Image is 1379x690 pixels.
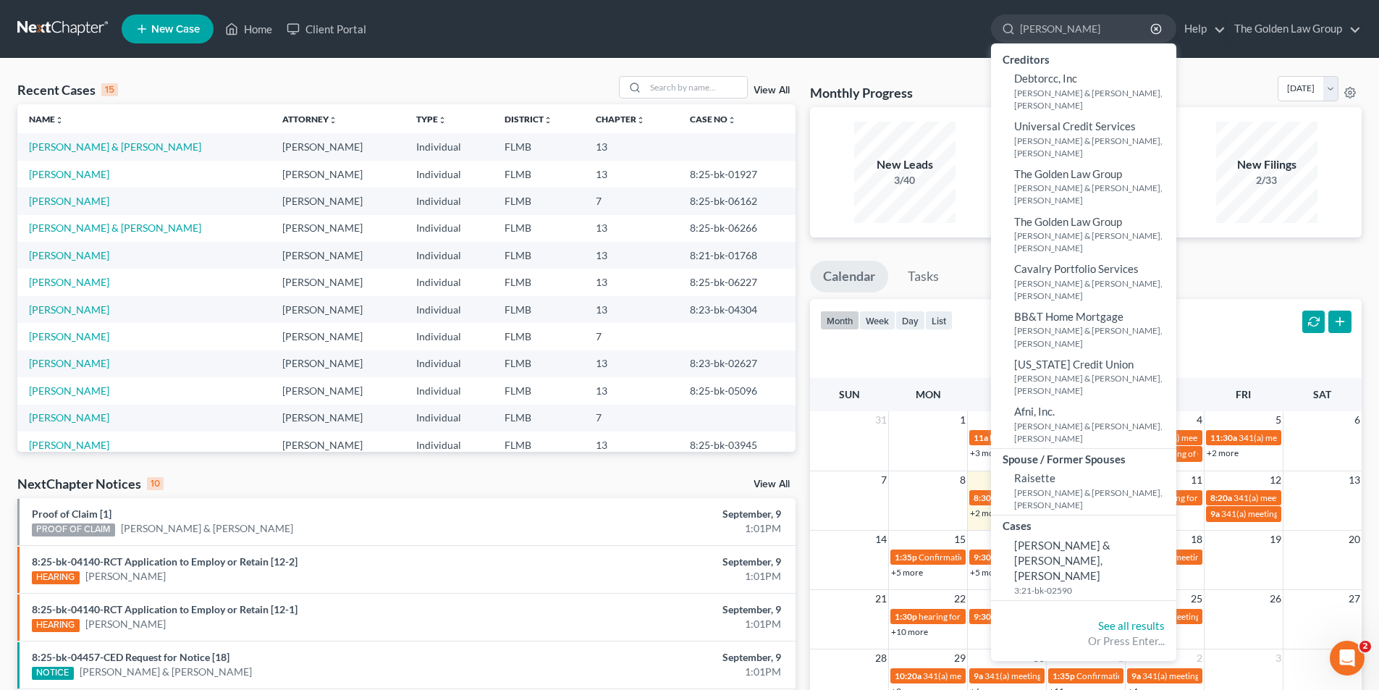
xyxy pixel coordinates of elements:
span: Fri [1236,388,1251,400]
td: 13 [584,377,678,404]
a: The Golden Law Group [1227,16,1361,42]
div: Creditors [991,49,1176,67]
div: Cases [991,516,1176,534]
span: 341(a) meeting for [PERSON_NAME] [1239,432,1378,443]
a: [PERSON_NAME] [29,357,109,369]
span: Afni, Inc. [1014,405,1055,418]
span: 7 [880,471,888,489]
span: 25 [1189,590,1204,607]
a: Client Portal [279,16,374,42]
td: [PERSON_NAME] [271,377,405,404]
td: 8:21-bk-01768 [678,242,796,269]
a: [PERSON_NAME] & [PERSON_NAME] [121,521,293,536]
a: Tasks [895,261,952,293]
a: [PERSON_NAME] & [PERSON_NAME] [29,222,201,234]
span: 11:30a [1210,432,1237,443]
td: [PERSON_NAME] [271,432,405,458]
div: NOTICE [32,667,74,680]
a: [PERSON_NAME] & [PERSON_NAME] [29,140,201,153]
span: 27 [1347,590,1362,607]
small: [PERSON_NAME] & [PERSON_NAME], [PERSON_NAME] [1014,420,1173,445]
a: Case Nounfold_more [690,114,736,125]
td: FLMB [493,161,585,188]
span: Universal Credit Services [1014,119,1136,132]
a: +2 more [1207,447,1239,458]
td: [PERSON_NAME] [271,296,405,323]
td: [PERSON_NAME] [271,161,405,188]
td: Individual [405,377,493,404]
div: NextChapter Notices [17,475,164,492]
i: unfold_more [636,116,645,125]
a: [PERSON_NAME] [29,330,109,342]
a: [US_STATE] Credit Union[PERSON_NAME] & [PERSON_NAME], [PERSON_NAME] [991,353,1176,401]
a: +5 more [970,567,1002,578]
span: 12 [1268,471,1283,489]
small: [PERSON_NAME] & [PERSON_NAME], [PERSON_NAME] [1014,277,1173,302]
td: Individual [405,296,493,323]
td: 13 [584,133,678,160]
td: 8:25-bk-05096 [678,377,796,404]
small: [PERSON_NAME] & [PERSON_NAME], [PERSON_NAME] [1014,230,1173,254]
div: Or Press Enter... [1003,634,1165,649]
a: +2 more [970,508,1002,518]
a: [PERSON_NAME] [85,569,166,584]
span: 8:20a [1210,492,1232,503]
a: Calendar [810,261,888,293]
td: FLMB [493,350,585,377]
a: [PERSON_NAME] [29,276,109,288]
td: FLMB [493,296,585,323]
a: Typeunfold_more [416,114,447,125]
a: 8:25-bk-04457-CED Request for Notice [18] [32,651,229,663]
td: [PERSON_NAME] [271,323,405,350]
span: 3 [1274,649,1283,667]
div: New Leads [854,156,956,173]
span: The Golden Law Group [1014,167,1122,180]
span: BB&T Home Mortgage [1014,310,1123,323]
span: 29 [953,649,967,667]
i: unfold_more [728,116,736,125]
td: FLMB [493,405,585,432]
td: 8:23-bk-04304 [678,296,796,323]
a: Attorneyunfold_more [282,114,337,125]
small: [PERSON_NAME] & [PERSON_NAME], [PERSON_NAME] [1014,182,1173,206]
td: 8:23-bk-02627 [678,350,796,377]
td: Individual [405,215,493,242]
div: 1:01PM [541,521,781,536]
a: The Golden Law Group[PERSON_NAME] & [PERSON_NAME], [PERSON_NAME] [991,163,1176,211]
div: Spouse / Former Spouses [991,449,1176,467]
a: BB&T Home Mortgage[PERSON_NAME] & [PERSON_NAME], [PERSON_NAME] [991,306,1176,353]
button: week [859,311,895,330]
a: Proof of Claim [1] [32,508,111,520]
span: 9:30a [974,611,995,622]
span: 20 [1347,531,1362,548]
td: 8:25-bk-06162 [678,188,796,214]
td: 13 [584,161,678,188]
td: Individual [405,269,493,295]
span: The Golden Law Group [1014,215,1122,228]
button: month [820,311,859,330]
span: hearing for [PERSON_NAME] [919,611,1030,622]
a: 8:25-bk-04140-RCT Application to Employ or Retain [12-1] [32,603,298,615]
span: 8 [958,471,967,489]
span: 11 [1189,471,1204,489]
i: unfold_more [329,116,337,125]
a: Districtunfold_more [505,114,552,125]
span: Debtorcc, Inc [1014,72,1077,85]
a: Cavalry Portfolio Services[PERSON_NAME] & [PERSON_NAME], [PERSON_NAME] [991,258,1176,306]
td: Individual [405,188,493,214]
span: Sat [1313,388,1331,400]
div: 10 [147,477,164,490]
div: September, 9 [541,602,781,617]
span: 26 [1268,590,1283,607]
td: FLMB [493,377,585,404]
td: 13 [584,350,678,377]
a: The Golden Law Group[PERSON_NAME] & [PERSON_NAME], [PERSON_NAME] [991,211,1176,258]
td: 13 [584,432,678,458]
input: Search by name... [1020,15,1152,42]
td: Individual [405,242,493,269]
span: 18 [1189,531,1204,548]
a: [PERSON_NAME] [85,617,166,631]
td: Individual [405,133,493,160]
div: 3/40 [854,173,956,188]
td: 8:25-bk-01927 [678,161,796,188]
